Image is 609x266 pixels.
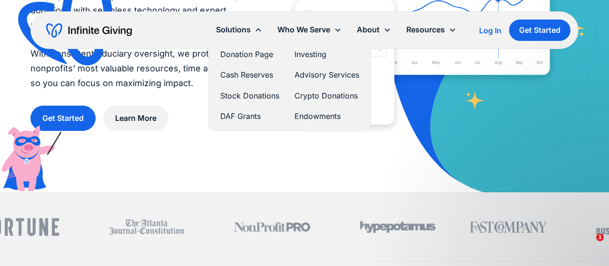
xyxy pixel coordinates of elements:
div: About [357,23,380,36]
iframe: Intercom live chat [577,234,599,256]
div: Resources [399,20,464,40]
a: Cash Reserves [220,69,279,81]
a: Get Started [30,106,96,131]
div: Who We Serve [270,20,349,40]
a: Crypto Donations [295,89,359,102]
a: Donation Page [220,48,279,61]
a: Endowments [295,110,359,123]
a: DAF Grants [220,110,279,123]
div: Log In [479,27,501,34]
a: Advisory Services [295,69,359,81]
a: Stock Donations [220,89,279,102]
a: Learn More [103,106,168,131]
nav: Solutions [208,40,371,131]
span: 1 [596,234,604,241]
div: Solutions [208,20,270,40]
a: Log In [479,25,501,36]
a: Get Started [509,20,570,41]
div: About [349,20,399,40]
div: Who We Serve [277,23,330,36]
div: Solutions [216,23,251,36]
div: Resources [406,23,445,36]
a: Investing [295,48,359,61]
a: home [46,23,132,38]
